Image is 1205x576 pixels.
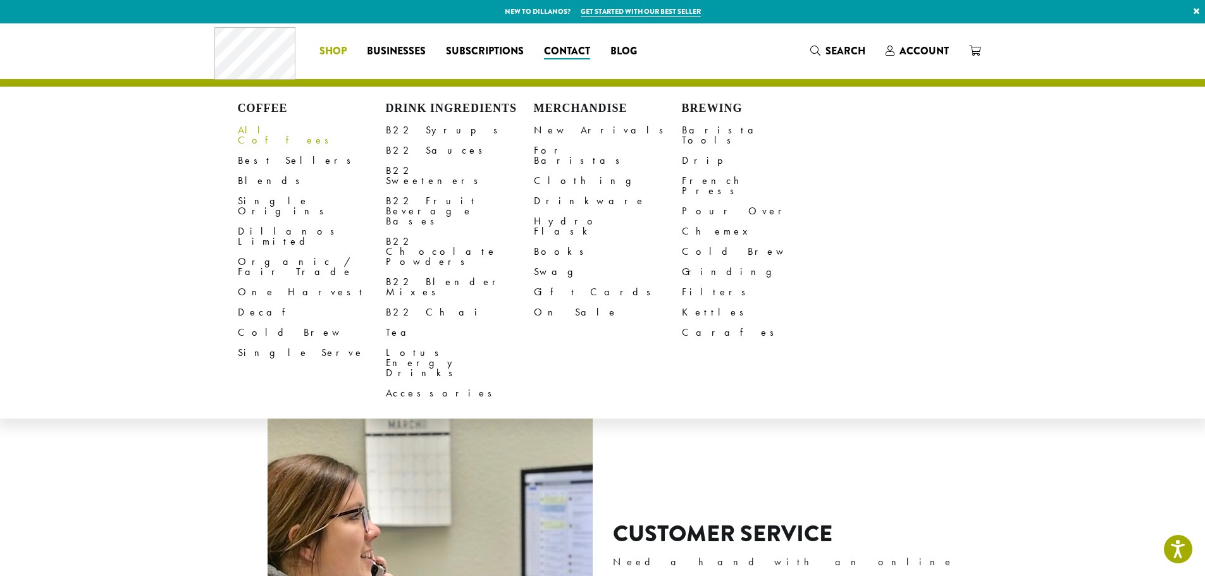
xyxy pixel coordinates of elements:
a: Swag [534,262,682,282]
a: B22 Fruit Beverage Bases [386,191,534,231]
a: French Press [682,171,830,201]
a: Accessories [386,383,534,403]
a: Lotus Energy Drinks [386,343,534,383]
a: Organic / Fair Trade [238,252,386,282]
h2: Customer Service [613,520,973,548]
a: Dillanos Limited [238,221,386,252]
a: Cold Brew [682,242,830,262]
a: Shop [309,41,357,61]
a: Cold Brew [238,322,386,343]
a: Blends [238,171,386,191]
a: Tea [386,322,534,343]
h4: Merchandise [534,102,682,116]
a: Decaf [238,302,386,322]
a: Hydro Flask [534,211,682,242]
a: Kettles [682,302,830,322]
a: Clothing [534,171,682,191]
a: B22 Syrups [386,120,534,140]
a: Get started with our best seller [581,6,701,17]
a: Drinkware [534,191,682,211]
a: B22 Chocolate Powders [386,231,534,272]
h4: Brewing [682,102,830,116]
span: Search [825,44,865,58]
span: Contact [544,44,590,59]
span: Shop [319,44,347,59]
a: Chemex [682,221,830,242]
a: All Coffees [238,120,386,150]
a: B22 Sweeteners [386,161,534,191]
a: Carafes [682,322,830,343]
a: Single Origins [238,191,386,221]
a: Gift Cards [534,282,682,302]
a: Grinding [682,262,830,282]
a: B22 Chai [386,302,534,322]
h4: Coffee [238,102,386,116]
a: Drip [682,150,830,171]
a: Pour Over [682,201,830,221]
a: For Baristas [534,140,682,171]
a: One Harvest [238,282,386,302]
a: B22 Blender Mixes [386,272,534,302]
h4: Drink Ingredients [386,102,534,116]
span: Businesses [367,44,426,59]
a: On Sale [534,302,682,322]
a: B22 Sauces [386,140,534,161]
a: Barista Tools [682,120,830,150]
span: Blog [610,44,637,59]
a: Filters [682,282,830,302]
a: Books [534,242,682,262]
span: Account [899,44,949,58]
a: Single Serve [238,343,386,363]
a: Best Sellers [238,150,386,171]
a: Search [800,40,875,61]
a: New Arrivals [534,120,682,140]
span: Subscriptions [446,44,524,59]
